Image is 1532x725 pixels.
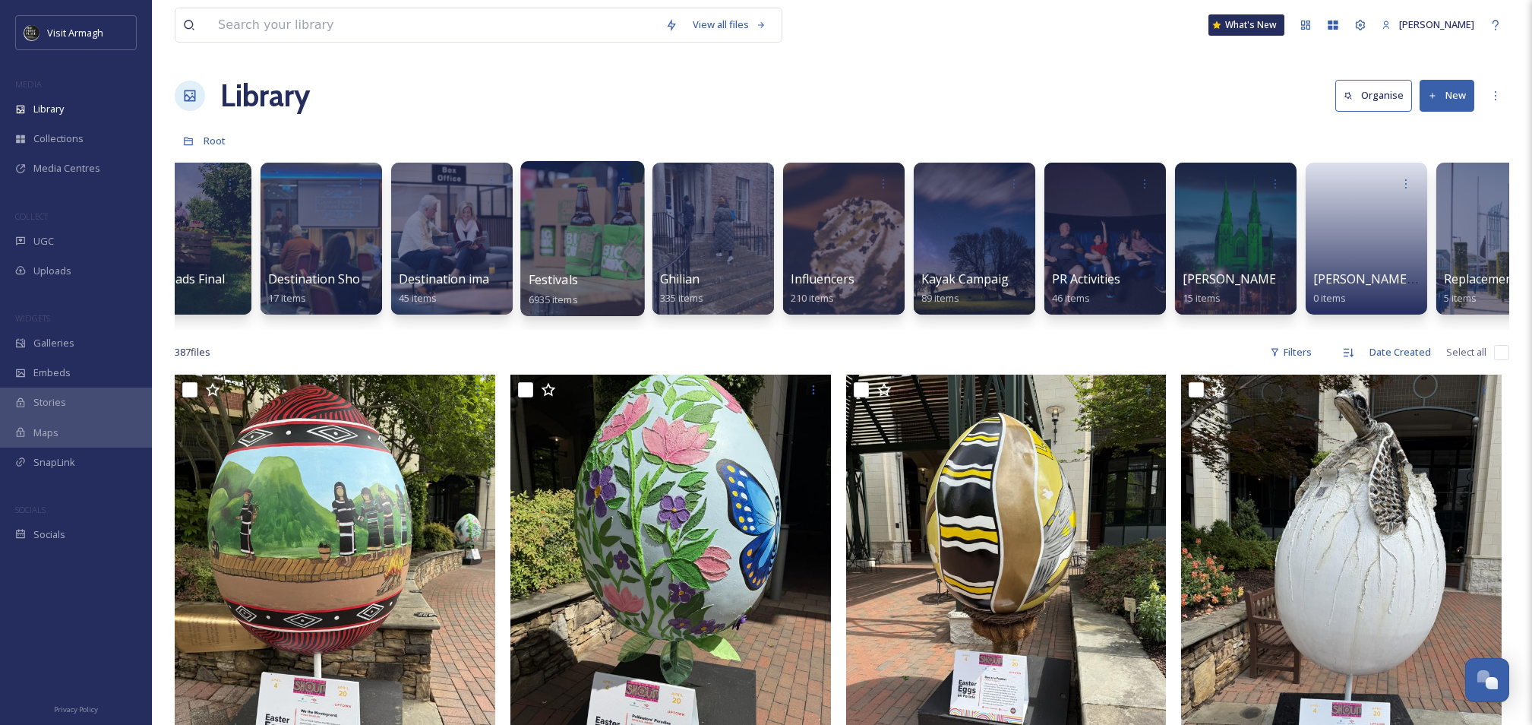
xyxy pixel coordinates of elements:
span: 335 items [660,291,703,305]
span: 210 items [791,291,834,305]
span: 6935 items [529,292,578,306]
a: Festivals6935 items [529,273,578,306]
span: PR Activities [1052,271,1120,287]
input: Search your library [210,8,658,42]
div: Date Created [1362,337,1439,367]
a: Destination imagery45 items [399,272,515,305]
a: Influencers210 items [791,272,854,305]
span: Privacy Policy [54,704,98,714]
span: Stories [33,395,66,410]
span: [PERSON_NAME] HOSP 2025 PA Image [1183,271,1403,287]
span: 45 items [399,291,437,305]
span: Destination imagery [399,271,515,287]
a: Privacy Policy [54,699,98,717]
span: 5 items [1444,291,1477,305]
span: SnapLink [33,455,75,470]
span: Maps [33,426,58,440]
span: Big Heads Final Videos [137,271,266,287]
span: Festivals [529,271,578,288]
span: WIDGETS [15,312,50,324]
span: 15 items [1183,291,1221,305]
span: Socials [33,527,65,542]
div: Filters [1262,337,1319,367]
span: MEDIA [15,78,42,90]
a: Library [220,73,310,119]
span: Embeds [33,366,71,380]
a: Destination Showcase, The Alex, [DATE]17 items [268,272,496,305]
span: Collections [33,131,84,146]
a: Root [204,131,226,150]
a: Organise [1335,80,1420,111]
span: Ghilian [660,271,700,287]
span: Select all [1446,345,1486,359]
a: What's New [1208,14,1284,36]
span: 17 items [268,291,306,305]
img: THE-FIRST-PLACE-VISIT-ARMAGH.COM-BLACK.jpg [24,25,39,40]
span: 0 items [1313,291,1346,305]
span: UGC [33,234,54,249]
button: Organise [1335,80,1412,111]
span: 89 items [921,291,959,305]
span: COLLECT [15,211,48,222]
a: View all files [685,10,774,40]
a: PR Activities46 items [1052,272,1120,305]
span: Influencers [791,271,854,287]
span: Kayak Campaign 2025 [921,271,1047,287]
a: Big Heads Final Videos13 items [137,272,266,305]
span: Visit Armagh [47,26,103,40]
button: New [1420,80,1474,111]
span: Destination Showcase, The Alex, [DATE] [268,271,496,287]
span: 387 file s [175,345,210,359]
span: [PERSON_NAME] [1399,17,1474,31]
a: [PERSON_NAME] [1374,10,1482,40]
a: Ghilian335 items [660,272,703,305]
a: [PERSON_NAME] HOSP 2025 PA Image15 items [1183,272,1403,305]
a: Kayak Campaign 202589 items [921,272,1047,305]
span: Media Centres [33,161,100,176]
span: Library [33,102,64,116]
span: Root [204,134,226,147]
button: Open Chat [1465,658,1509,702]
span: SOCIALS [15,504,46,515]
span: Galleries [33,336,74,350]
span: 46 items [1052,291,1090,305]
span: Uploads [33,264,71,278]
